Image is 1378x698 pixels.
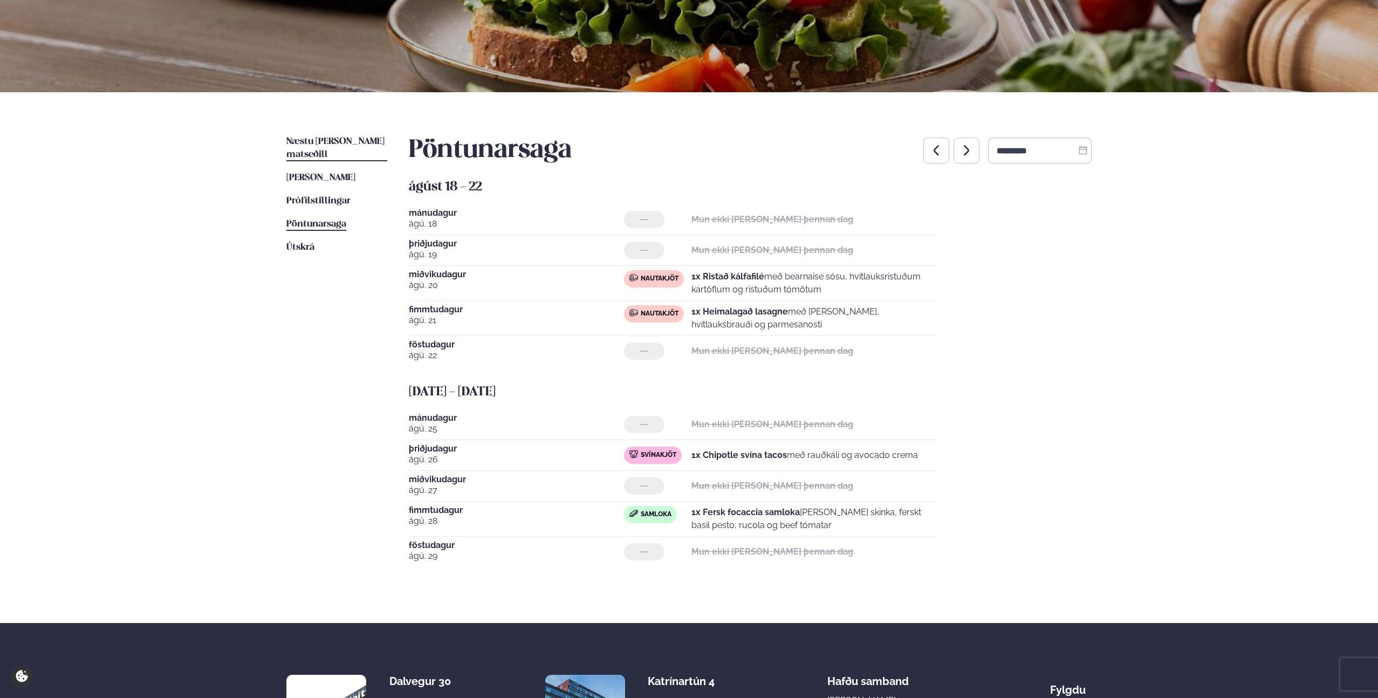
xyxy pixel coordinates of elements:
[640,347,648,355] span: ---
[629,273,638,282] img: beef.svg
[640,482,648,490] span: ---
[409,349,624,362] span: ágú. 22
[286,220,346,229] span: Pöntunarsaga
[691,271,764,282] strong: 1x Ristað kálfafilé
[640,246,648,255] span: ---
[409,217,624,230] span: ágú. 18
[409,444,624,453] span: þriðjudagur
[286,173,355,182] span: [PERSON_NAME]
[409,305,624,314] span: fimmtudagur
[629,510,638,517] img: sandwich-new-16px.svg
[409,506,624,515] span: fimmtudagur
[409,422,624,435] span: ágú. 25
[409,414,624,422] span: mánudagur
[691,305,937,331] p: með [PERSON_NAME], hvítlauksbrauði og parmesanosti
[409,239,624,248] span: þriðjudagur
[286,218,346,231] a: Pöntunarsaga
[691,419,853,429] strong: Mun ekki [PERSON_NAME] þennan dag
[691,214,853,224] strong: Mun ekki [PERSON_NAME] þennan dag
[691,506,937,532] p: [PERSON_NAME] skinka, ferskt basil pesto, rucola og beef tómatar
[409,384,1092,401] h5: [DATE] - [DATE]
[409,340,624,349] span: föstudagur
[286,243,314,252] span: Útskrá
[286,172,355,184] a: [PERSON_NAME]
[409,550,624,563] span: ágú. 29
[409,314,624,327] span: ágú. 21
[629,309,638,317] img: beef.svg
[641,310,678,318] span: Nautakjöt
[286,137,385,159] span: Næstu [PERSON_NAME] matseðill
[409,475,624,484] span: miðvikudagur
[691,306,788,317] strong: 1x Heimalagað lasagne
[827,666,909,688] span: Hafðu samband
[409,279,624,292] span: ágú. 20
[640,215,648,224] span: ---
[691,507,800,517] strong: 1x Fersk focaccia samloka
[286,135,387,161] a: Næstu [PERSON_NAME] matseðill
[11,665,33,687] a: Cookie settings
[648,675,733,688] div: Katrínartún 4
[409,179,1092,196] h5: ágúst 18 - 22
[409,248,624,261] span: ágú. 19
[691,481,853,491] strong: Mun ekki [PERSON_NAME] þennan dag
[641,510,671,519] span: Samloka
[691,270,937,296] p: með bearnaise sósu, hvítlauksristuðum kartöflum og ristuðum tómötum
[409,270,624,279] span: miðvikudagur
[409,484,624,497] span: ágú. 27
[629,450,638,459] img: pork.svg
[641,451,676,460] span: Svínakjöt
[409,135,572,166] h2: Pöntunarsaga
[641,275,678,283] span: Nautakjöt
[691,546,853,557] strong: Mun ekki [PERSON_NAME] þennan dag
[409,209,624,217] span: mánudagur
[286,196,351,206] span: Prófílstillingar
[409,515,624,528] span: ágú. 28
[640,548,648,556] span: ---
[389,675,475,688] div: Dalvegur 30
[640,420,648,429] span: ---
[691,245,853,255] strong: Mun ekki [PERSON_NAME] þennan dag
[409,453,624,466] span: ágú. 26
[691,450,787,460] strong: 1x Chipotle svína tacos
[286,241,314,254] a: Útskrá
[286,195,351,208] a: Prófílstillingar
[409,541,624,550] span: föstudagur
[691,346,853,356] strong: Mun ekki [PERSON_NAME] þennan dag
[691,449,918,462] p: með rauðkáli og avocado crema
